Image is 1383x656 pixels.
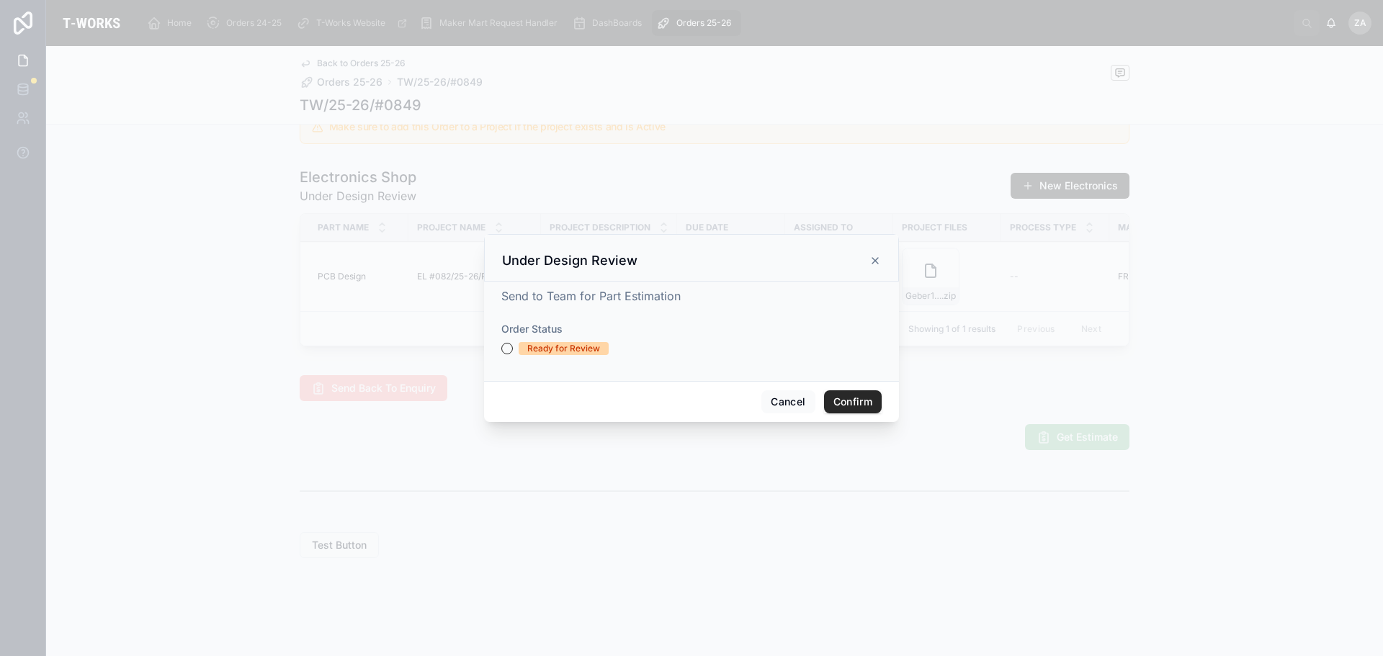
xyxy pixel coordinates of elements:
[502,252,637,269] h3: Under Design Review
[501,323,563,335] span: Order Status
[824,390,882,413] button: Confirm
[501,289,681,303] span: Send to Team for Part Estimation
[527,342,600,355] div: Ready for Review
[761,390,815,413] button: Cancel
